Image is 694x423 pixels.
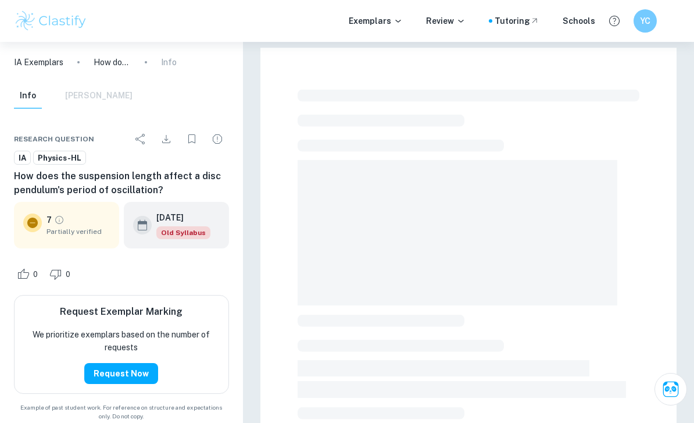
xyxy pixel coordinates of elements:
[46,214,52,226] p: 7
[156,211,201,224] h6: [DATE]
[156,226,210,239] span: Old Syllabus
[59,269,77,280] span: 0
[34,152,85,164] span: Physics-HL
[156,226,210,239] div: Starting from the May 2025 session, the Physics IA requirements have changed. It's OK to refer to...
[24,328,219,354] p: We prioritize exemplars based on the number of requests
[14,56,63,69] a: IA Exemplars
[15,152,30,164] span: IA
[634,9,657,33] button: YC
[180,127,203,151] div: Bookmark
[14,169,229,197] h6: How does the suspension length affect a disc pendulum's period of oscillation?
[14,9,88,33] img: Clastify logo
[155,127,178,151] div: Download
[14,151,31,165] a: IA
[349,15,403,27] p: Exemplars
[84,363,158,384] button: Request Now
[654,373,687,406] button: Ask Clai
[60,305,183,319] h6: Request Exemplar Marking
[14,83,42,109] button: Info
[54,215,65,225] a: Grade partially verified
[27,269,44,280] span: 0
[639,15,652,27] h6: YC
[206,127,229,151] div: Report issue
[495,15,539,27] a: Tutoring
[94,56,131,69] p: How does the suspension length affect a disc pendulum's period of oscillation?
[46,265,77,283] div: Dislike
[129,127,152,151] div: Share
[14,265,44,283] div: Like
[426,15,466,27] p: Review
[604,11,624,31] button: Help and Feedback
[14,134,94,144] span: Research question
[46,226,110,237] span: Partially verified
[161,56,177,69] p: Info
[33,151,86,165] a: Physics-HL
[563,15,595,27] a: Schools
[14,403,229,421] span: Example of past student work. For reference on structure and expectations only. Do not copy.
